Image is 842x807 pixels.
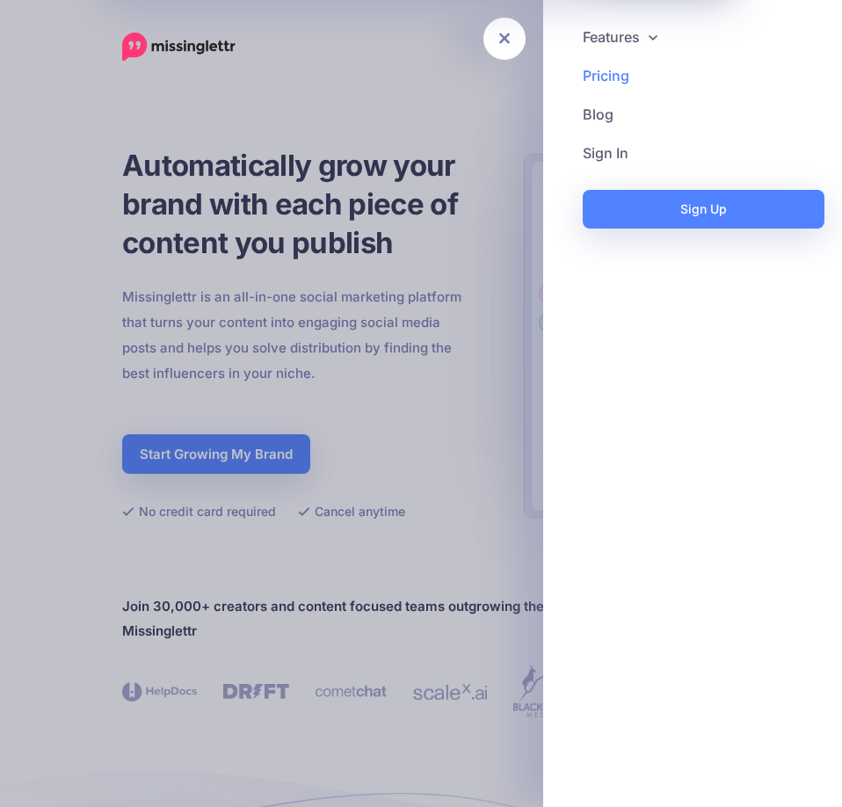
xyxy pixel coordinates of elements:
a: Sign Up [583,190,824,229]
a: Features [561,18,824,56]
a: Pricing [561,56,824,95]
a: Sign In [561,134,824,172]
a: Home [122,32,236,61]
a: Close Nav [483,18,526,60]
a: Blog [561,95,824,134]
